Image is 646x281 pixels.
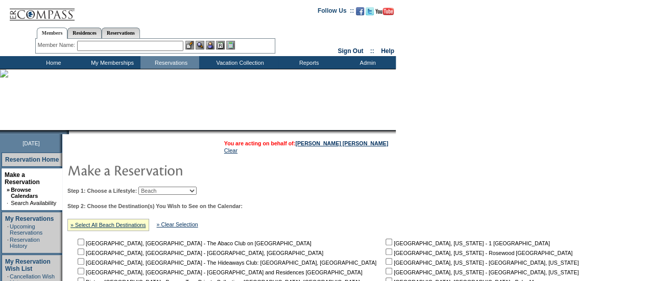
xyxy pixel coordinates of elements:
td: · [7,223,9,236]
nobr: [GEOGRAPHIC_DATA], [US_STATE] - [GEOGRAPHIC_DATA], [US_STATE] [384,269,579,275]
nobr: [GEOGRAPHIC_DATA], [GEOGRAPHIC_DATA] - The Hideaways Club: [GEOGRAPHIC_DATA], [GEOGRAPHIC_DATA] [76,260,376,266]
img: Reservations [216,41,225,49]
nobr: [GEOGRAPHIC_DATA], [GEOGRAPHIC_DATA] - [GEOGRAPHIC_DATA], [GEOGRAPHIC_DATA] [76,250,323,256]
img: b_calculator.gif [226,41,235,49]
span: You are acting on behalf of: [224,140,388,146]
a: Make a Reservation [5,171,40,186]
nobr: [GEOGRAPHIC_DATA], [US_STATE] - Rosewood [GEOGRAPHIC_DATA] [384,250,572,256]
nobr: [GEOGRAPHIC_DATA], [US_STATE] - [GEOGRAPHIC_DATA], [US_STATE] [384,260,579,266]
span: :: [370,47,374,55]
img: Become our fan on Facebook [356,7,364,15]
a: Reservations [102,28,140,38]
a: » Clear Selection [157,221,198,227]
img: Impersonate [206,41,214,49]
a: My Reservation Wish List [5,258,51,272]
b: Step 1: Choose a Lifestyle: [67,188,137,194]
td: · [7,237,9,249]
img: pgTtlMakeReservation.gif [67,160,272,180]
td: Reservations [140,56,199,69]
a: Become our fan on Facebook [356,10,364,16]
img: Subscribe to our YouTube Channel [375,8,394,15]
b: Step 2: Choose the Destination(s) You Wish to See on the Calendar: [67,203,243,209]
div: Member Name: [38,41,77,49]
a: Clear [224,147,237,154]
td: Reports [278,56,337,69]
td: Admin [337,56,396,69]
span: [DATE] [22,140,40,146]
a: Browse Calendars [11,187,38,199]
a: Upcoming Reservations [10,223,42,236]
a: Members [37,28,68,39]
a: [PERSON_NAME] [PERSON_NAME] [295,140,388,146]
td: Home [23,56,82,69]
img: View [196,41,204,49]
nobr: [GEOGRAPHIC_DATA], [GEOGRAPHIC_DATA] - The Abaco Club on [GEOGRAPHIC_DATA] [76,240,312,246]
img: blank.gif [69,130,70,134]
img: b_edit.gif [185,41,194,49]
a: Reservation Home [5,156,59,163]
a: Reservation History [10,237,40,249]
a: Residences [67,28,102,38]
nobr: [GEOGRAPHIC_DATA], [GEOGRAPHIC_DATA] - [GEOGRAPHIC_DATA] and Residences [GEOGRAPHIC_DATA] [76,269,362,275]
a: Sign Out [338,47,363,55]
a: » Select All Beach Destinations [70,222,146,228]
img: Follow us on Twitter [366,7,374,15]
td: Vacation Collection [199,56,278,69]
a: Follow us on Twitter [366,10,374,16]
a: Subscribe to our YouTube Channel [375,10,394,16]
nobr: [GEOGRAPHIC_DATA], [US_STATE] - 1 [GEOGRAPHIC_DATA] [384,240,550,246]
a: My Reservations [5,215,54,222]
a: Help [381,47,394,55]
td: Follow Us :: [318,6,354,18]
b: » [7,187,10,193]
td: · [7,200,10,206]
img: promoShadowLeftCorner.gif [65,130,69,134]
a: Search Availability [11,200,56,206]
td: My Memberships [82,56,140,69]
